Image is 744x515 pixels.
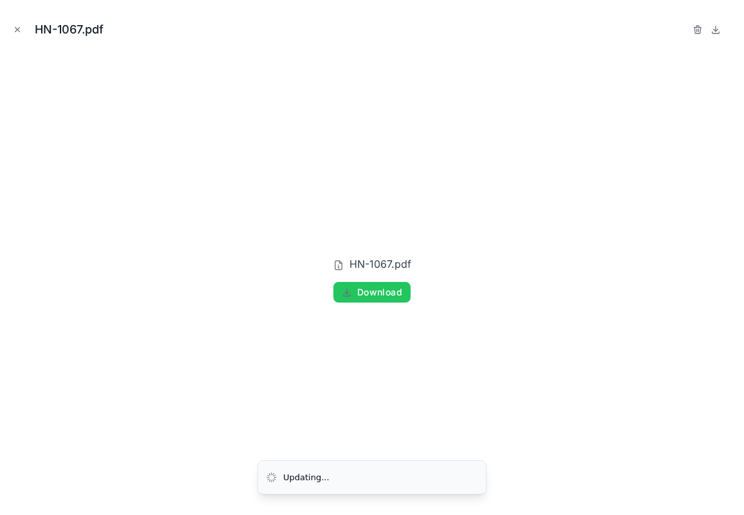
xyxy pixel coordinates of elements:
button: Close modal [10,23,24,37]
span: Download [357,286,402,298]
span: HN-1067.pdf [349,257,411,270]
div: HN-1067.pdf [35,21,114,39]
button: Download [333,282,411,303]
div: Updating... [283,471,330,484]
